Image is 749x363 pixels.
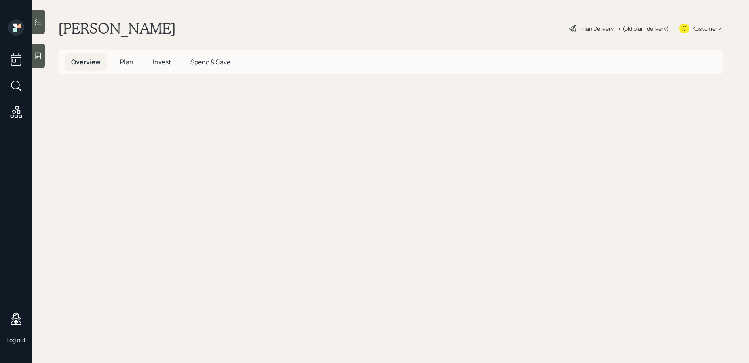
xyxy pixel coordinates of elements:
span: Overview [71,57,101,66]
h1: [PERSON_NAME] [58,19,176,37]
span: Invest [153,57,171,66]
span: Spend & Save [190,57,230,66]
div: Plan Delivery [581,24,614,33]
div: Log out [6,336,26,344]
span: Plan [120,57,133,66]
div: • (old plan-delivery) [618,24,669,33]
div: Kustomer [692,24,717,33]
